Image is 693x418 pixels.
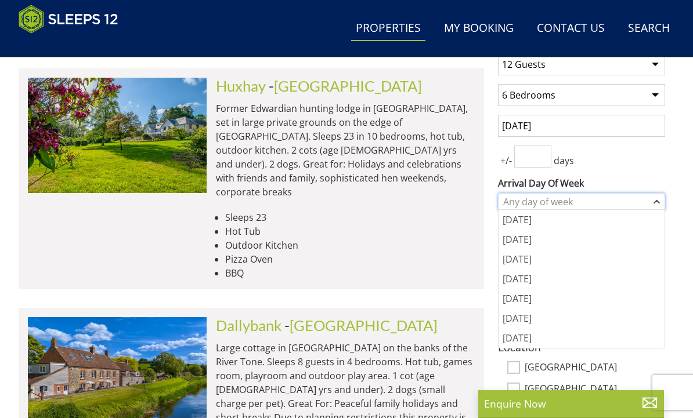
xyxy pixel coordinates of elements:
div: [DATE] [499,308,665,328]
div: Any day of week [500,195,651,208]
img: Sleeps 12 [19,5,118,34]
div: Combobox [498,193,665,210]
a: Contact Us [532,16,609,42]
p: Enquire Now [484,396,658,411]
span: - [284,317,438,334]
a: [GEOGRAPHIC_DATA] [274,77,422,94]
div: [DATE] [499,289,665,308]
div: [DATE] [499,328,665,348]
a: Search [623,16,674,42]
iframe: Customer reviews powered by Trustpilot [13,41,135,50]
span: days [551,154,576,168]
label: [GEOGRAPHIC_DATA] [525,383,665,396]
span: - [269,77,422,94]
a: Properties [351,16,425,42]
a: Huxhay [216,77,266,94]
div: [DATE] [499,230,665,249]
p: Former Edwardian hunting lodge in [GEOGRAPHIC_DATA], set in large private grounds on the edge of ... [216,101,475,199]
input: Arrival Date [498,115,665,137]
div: [DATE] [499,269,665,289]
li: Sleeps 23 [225,210,475,224]
h3: Location [498,341,665,353]
a: [GEOGRAPHIC_DATA] [290,317,438,334]
span: +/- [498,154,514,168]
a: My Booking [439,16,518,42]
div: [DATE] [499,249,665,269]
div: [DATE] [499,210,665,230]
label: [GEOGRAPHIC_DATA] [525,362,665,375]
li: Hot Tub [225,224,475,238]
img: duxhams-somerset-holiday-accomodation-sleeps-12.original.jpg [28,78,207,193]
li: Pizza Oven [225,252,475,266]
label: Arrival Day Of Week [498,176,665,190]
li: BBQ [225,266,475,280]
a: Dallybank [216,317,281,334]
li: Outdoor Kitchen [225,238,475,252]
